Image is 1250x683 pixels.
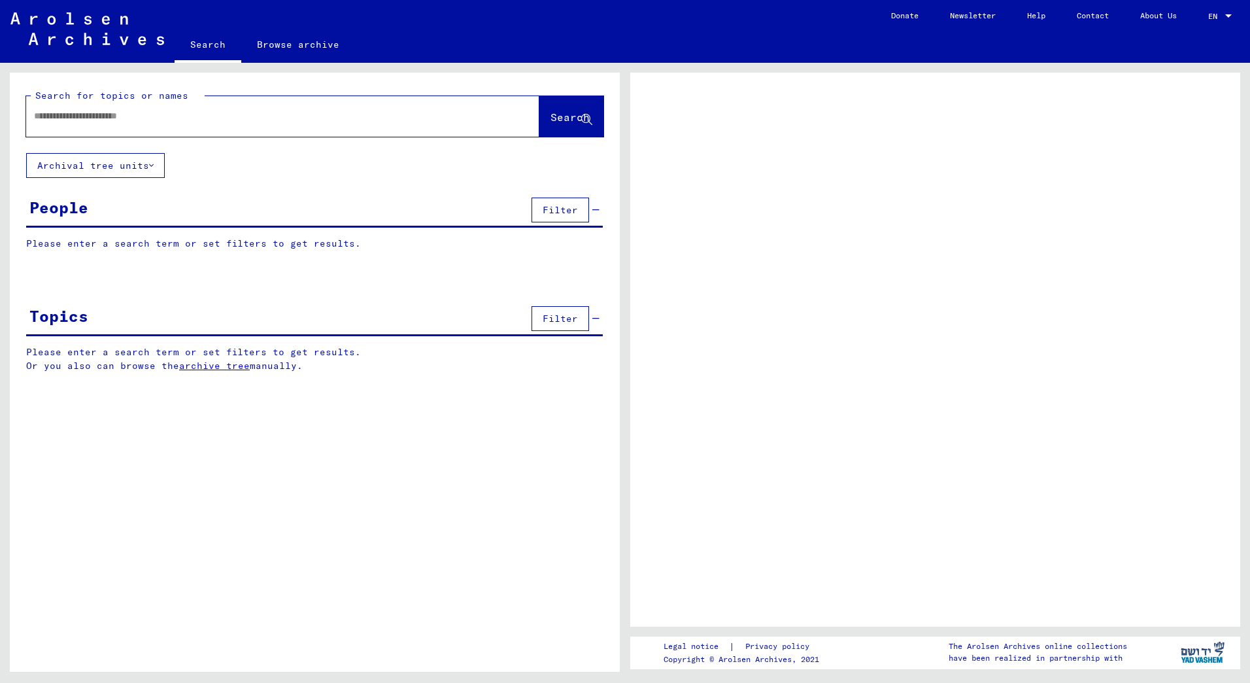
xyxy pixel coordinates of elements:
[664,654,825,665] p: Copyright © Arolsen Archives, 2021
[26,345,603,373] p: Please enter a search term or set filters to get results. Or you also can browse the manually.
[949,652,1127,664] p: have been realized in partnership with
[26,153,165,178] button: Archival tree units
[532,198,589,222] button: Filter
[175,29,241,63] a: Search
[10,12,164,45] img: Arolsen_neg.svg
[543,313,578,324] span: Filter
[1208,12,1223,21] span: EN
[35,90,188,101] mat-label: Search for topics or names
[539,96,603,137] button: Search
[179,360,250,372] a: archive tree
[1178,636,1227,669] img: yv_logo.png
[664,640,729,654] a: Legal notice
[29,196,88,219] div: People
[664,640,825,654] div: |
[949,640,1127,652] p: The Arolsen Archives online collections
[26,237,603,251] p: Please enter a search term or set filters to get results.
[735,640,825,654] a: Privacy policy
[241,29,355,60] a: Browse archive
[29,304,88,328] div: Topics
[550,111,590,124] span: Search
[532,306,589,331] button: Filter
[543,204,578,216] span: Filter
